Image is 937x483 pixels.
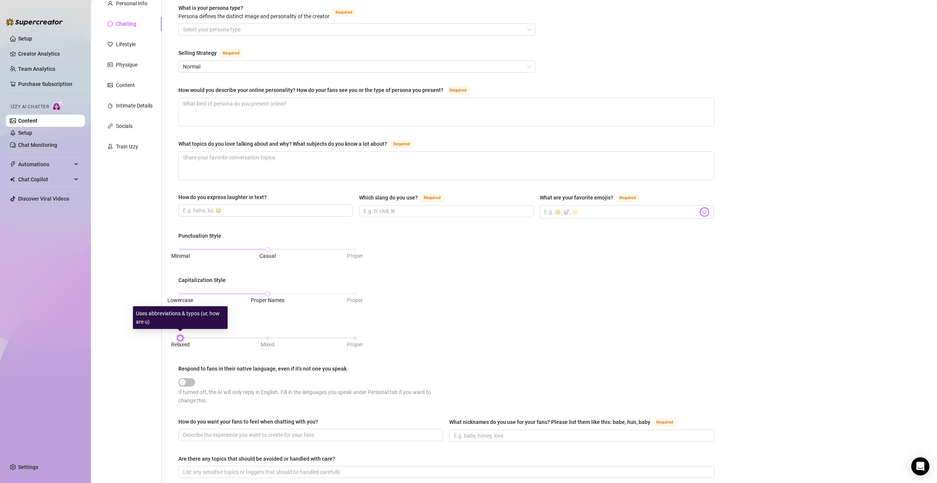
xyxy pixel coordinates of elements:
[449,418,684,427] label: What nicknames do you use for your fans? Please list them like this: babe, hun, baby
[359,193,452,202] label: Which slang do you use?
[178,140,387,148] div: What topics do you love talking about and why? What subjects do you know a lot about?
[171,341,190,347] span: Relaxed
[167,297,193,303] span: Lowercase
[540,193,613,202] div: What are your favorite emojis?
[178,418,318,426] div: How do you want your fans to feel when chatting with you?
[178,86,478,95] label: How would you describe your online personality? How do your fans see you or the type of persona y...
[108,123,113,129] span: link
[178,232,226,240] label: Punctuation Style
[179,152,714,180] textarea: What topics do you love talking about and why? What subjects do you know a lot about?
[18,196,69,202] a: Discover Viral Videos
[108,103,113,108] span: fire
[421,194,444,202] span: Required
[178,455,335,463] div: Are there any topics that should be avoided or handled with care?
[179,98,714,126] textarea: How would you describe your online personality? How do your fans see you or the type of persona y...
[10,177,15,182] img: Chat Copilot
[347,297,363,303] span: Proper
[178,455,340,463] label: Are there any topics that should be avoided or handled with care?
[347,253,363,259] span: Proper
[116,20,136,28] div: Chatting
[116,101,153,110] div: Intimate Details
[178,139,421,148] label: What topics do you love talking about and why? What subjects do you know a lot about?
[108,83,113,88] span: picture
[178,388,446,405] div: If turned off, the AI will only reply in English. Fill in the languages you speak under Personal ...
[449,418,650,426] div: What nicknames do you use for your fans? Please list them like this: babe, hun, baby
[11,103,49,111] span: Izzy AI Chatter
[544,207,698,217] input: What are your favorite emojis?
[116,61,137,69] div: Physique
[178,378,195,386] button: Respond to fans in their native language, even if it’s not one you speak.
[178,86,444,94] div: How would you describe your online personality? How do your fans see you or the type of persona y...
[18,66,55,72] a: Team Analytics
[116,122,133,130] div: Socials
[116,81,135,89] div: Content
[447,86,469,95] span: Required
[178,49,217,57] div: Selling Strategy
[52,100,64,111] img: AI Chatter
[178,193,272,201] label: How do you express laughter in text?
[178,13,330,19] span: Persona defines the distinct image and personality of the creator
[700,207,709,217] img: svg%3e
[183,61,531,72] span: Normal
[171,253,190,259] span: Minimal
[116,40,136,48] div: Lifestyle
[183,206,347,215] input: How do you express laughter in text?
[18,36,32,42] a: Setup
[18,118,37,124] a: Content
[178,5,330,19] span: What is your persona type?
[178,365,348,373] div: Respond to fans in their native language, even if it’s not one you speak.
[6,18,63,26] img: logo-BBDzfeDw.svg
[18,464,38,470] a: Settings
[251,297,284,303] span: Proper Names
[18,158,72,170] span: Automations
[911,457,929,475] div: Open Intercom Messenger
[18,130,32,136] a: Setup
[178,193,267,201] div: How do you express laughter in text?
[116,142,138,151] div: Train Izzy
[220,49,242,58] span: Required
[108,21,113,26] span: message
[18,48,79,60] a: Creator Analytics
[364,207,528,215] input: Which slang do you use?
[18,81,72,87] a: Purchase Subscription
[333,8,355,17] span: Required
[540,193,647,202] label: What are your favorite emojis?
[18,173,72,185] span: Chat Copilot
[18,142,57,148] a: Chat Monitoring
[108,1,113,6] span: user
[454,432,708,440] input: What nicknames do you use for your fans? Please list them like this: babe, hun, baby
[178,365,353,373] label: Respond to fans in their native language, even if it’s not one you speak.
[133,306,228,329] div: Uses abbreviations & typos (ur, how are u)
[178,276,226,284] div: Capitalization Style
[653,418,676,427] span: Required
[261,341,275,347] span: Mixed
[390,140,413,148] span: Required
[108,62,113,67] span: idcard
[178,48,251,58] label: Selling Strategy
[178,418,323,426] label: How do you want your fans to feel when chatting with you?
[183,431,437,439] input: How do you want your fans to feel when chatting with you?
[108,144,113,149] span: experiment
[178,232,221,240] div: Punctuation Style
[10,161,16,167] span: thunderbolt
[183,468,708,476] input: Are there any topics that should be avoided or handled with care?
[359,193,418,202] div: Which slang do you use?
[616,194,639,202] span: Required
[108,42,113,47] span: heart
[178,276,231,284] label: Capitalization Style
[259,253,276,259] span: Casual
[347,341,363,347] span: Proper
